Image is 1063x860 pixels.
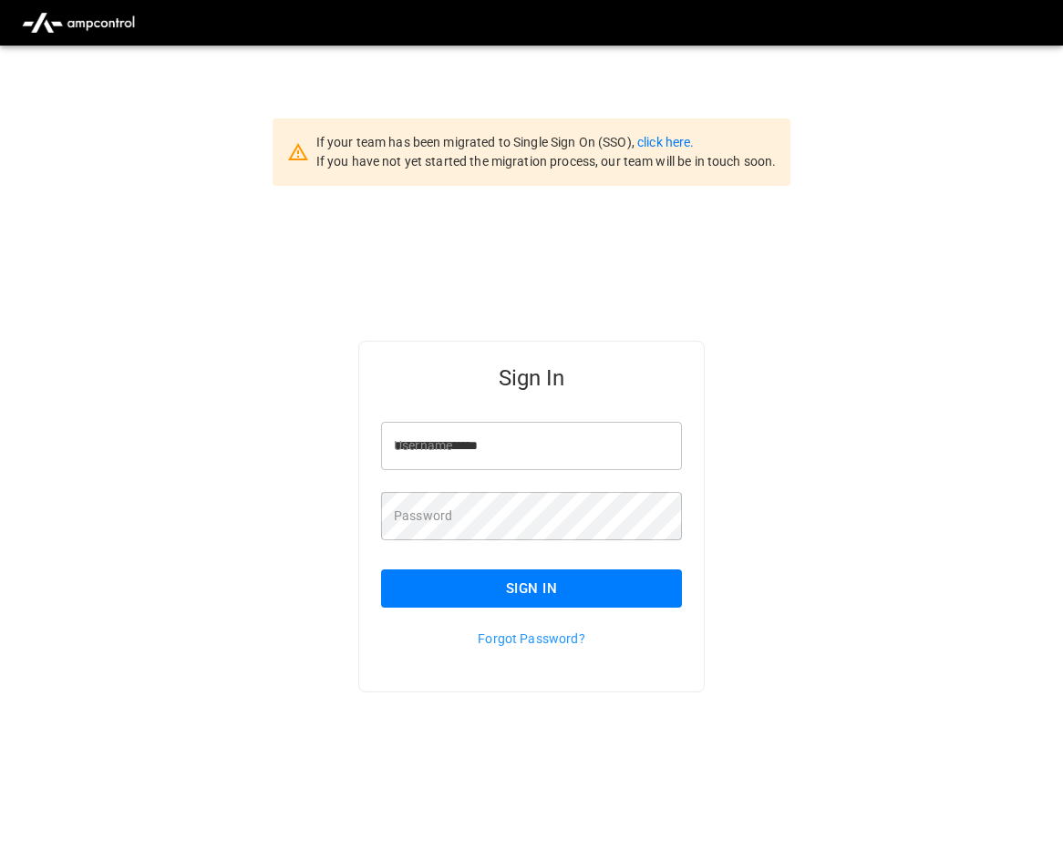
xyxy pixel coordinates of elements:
[381,569,682,608] button: Sign In
[381,363,682,393] h5: Sign In
[381,630,682,648] p: Forgot Password?
[316,135,637,149] span: If your team has been migrated to Single Sign On (SSO),
[316,154,777,169] span: If you have not yet started the migration process, our team will be in touch soon.
[15,5,142,40] img: ampcontrol.io logo
[637,135,694,149] a: click here.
